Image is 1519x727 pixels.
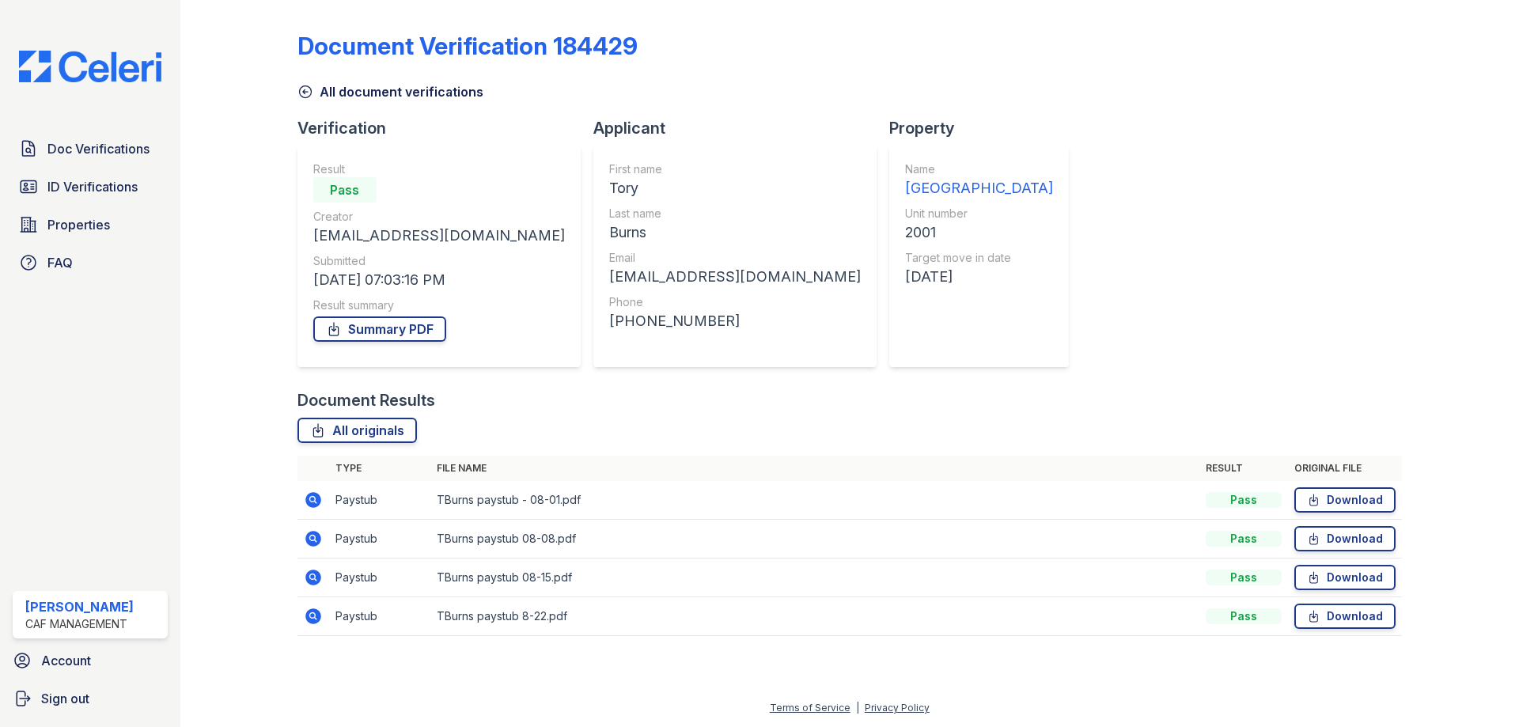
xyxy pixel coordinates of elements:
[1199,456,1288,481] th: Result
[609,222,861,244] div: Burns
[889,117,1081,139] div: Property
[770,702,850,714] a: Terms of Service
[6,645,174,676] a: Account
[430,456,1199,481] th: File name
[905,250,1053,266] div: Target move in date
[905,266,1053,288] div: [DATE]
[430,481,1199,520] td: TBurns paystub - 08-01.pdf
[13,171,168,203] a: ID Verifications
[905,177,1053,199] div: [GEOGRAPHIC_DATA]
[313,225,565,247] div: [EMAIL_ADDRESS][DOMAIN_NAME]
[25,616,134,632] div: CAF Management
[47,215,110,234] span: Properties
[6,683,174,714] a: Sign out
[313,269,565,291] div: [DATE] 07:03:16 PM
[13,209,168,240] a: Properties
[430,597,1199,636] td: TBurns paystub 8-22.pdf
[329,481,430,520] td: Paystub
[313,253,565,269] div: Submitted
[1294,487,1396,513] a: Download
[313,316,446,342] a: Summary PDF
[1206,608,1282,624] div: Pass
[609,266,861,288] div: [EMAIL_ADDRESS][DOMAIN_NAME]
[297,389,435,411] div: Document Results
[856,702,859,714] div: |
[13,247,168,278] a: FAQ
[1206,492,1282,508] div: Pass
[1294,604,1396,629] a: Download
[41,689,89,708] span: Sign out
[1294,526,1396,551] a: Download
[609,161,861,177] div: First name
[41,651,91,670] span: Account
[47,177,138,196] span: ID Verifications
[297,82,483,101] a: All document verifications
[430,559,1199,597] td: TBurns paystub 08-15.pdf
[47,253,73,272] span: FAQ
[313,297,565,313] div: Result summary
[609,250,861,266] div: Email
[6,51,174,82] img: CE_Logo_Blue-a8612792a0a2168367f1c8372b55b34899dd931a85d93a1a3d3e32e68fde9ad4.png
[1206,570,1282,585] div: Pass
[1206,531,1282,547] div: Pass
[430,520,1199,559] td: TBurns paystub 08-08.pdf
[313,177,377,203] div: Pass
[297,117,593,139] div: Verification
[329,597,430,636] td: Paystub
[905,161,1053,199] a: Name [GEOGRAPHIC_DATA]
[609,310,861,332] div: [PHONE_NUMBER]
[1294,565,1396,590] a: Download
[313,161,565,177] div: Result
[329,559,430,597] td: Paystub
[297,32,638,60] div: Document Verification 184429
[329,456,430,481] th: Type
[1288,456,1402,481] th: Original file
[609,294,861,310] div: Phone
[609,206,861,222] div: Last name
[905,161,1053,177] div: Name
[47,139,150,158] span: Doc Verifications
[13,133,168,165] a: Doc Verifications
[609,177,861,199] div: Tory
[313,209,565,225] div: Creator
[905,222,1053,244] div: 2001
[297,418,417,443] a: All originals
[25,597,134,616] div: [PERSON_NAME]
[865,702,930,714] a: Privacy Policy
[329,520,430,559] td: Paystub
[593,117,889,139] div: Applicant
[905,206,1053,222] div: Unit number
